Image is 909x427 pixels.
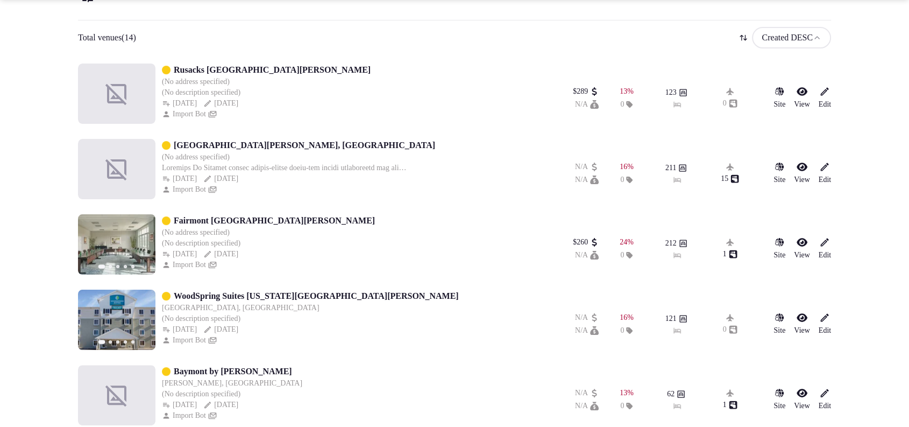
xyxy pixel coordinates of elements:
a: View [794,237,809,261]
div: 13 % [620,86,634,97]
span: 0 [620,325,624,336]
a: Edit [819,237,831,261]
div: [GEOGRAPHIC_DATA], [GEOGRAPHIC_DATA] [162,303,319,313]
div: N/A [575,401,599,411]
button: [DATE] [203,173,238,184]
span: 0 [620,174,624,185]
div: [DATE] [162,98,197,109]
button: Import Bot [162,109,206,120]
a: View [794,388,809,411]
a: Edit [819,162,831,185]
div: [PERSON_NAME], [GEOGRAPHIC_DATA] [162,378,302,389]
div: (No address specified) [162,152,230,163]
button: $260 [573,237,599,248]
button: [DATE] [162,249,197,260]
div: (No description specified) [162,87,371,98]
a: Site [773,388,785,411]
button: [DATE] [162,173,197,184]
a: Edit [819,388,831,411]
button: Go to slide 1 [98,264,105,269]
a: Baymont by [PERSON_NAME] [174,365,292,378]
button: N/A [575,174,599,185]
span: Import Bot [173,410,206,421]
button: 24% [620,237,634,248]
button: 16% [620,162,634,172]
span: Import Bot [173,184,206,195]
img: Featured image for Fairmont St Andrews [78,214,155,275]
button: (No address specified) [162,76,230,87]
span: 121 [665,313,677,324]
button: N/A [575,388,599,398]
span: 212 [665,238,677,249]
span: 62 [667,389,674,400]
div: 16 % [620,162,634,172]
button: Go to slide 5 [131,265,134,268]
button: 0 [723,98,737,109]
span: Import Bot [173,260,206,270]
span: 0 [620,401,624,411]
a: Site [773,312,785,336]
img: Featured image for WoodSpring Suites Washington DC Andrews AFB [78,290,155,350]
a: WoodSpring Suites [US_STATE][GEOGRAPHIC_DATA][PERSON_NAME] [174,290,459,303]
div: (No description specified) [162,238,375,249]
button: 16% [620,312,634,323]
a: Site [773,86,785,110]
button: [DATE] [203,400,238,410]
button: N/A [575,162,599,172]
div: [DATE] [162,400,197,410]
button: Go to slide 5 [131,340,134,344]
button: 123 [665,87,687,98]
button: Go to slide 4 [124,340,127,344]
button: 15 [721,173,739,184]
button: 1 [723,249,737,260]
button: 211 [665,163,687,173]
a: Edit [819,312,831,336]
button: N/A [575,99,599,110]
div: 1 [723,400,737,410]
span: 0 [620,99,624,110]
span: 123 [665,87,677,98]
button: Import Bot [162,410,206,421]
button: 0 [723,324,737,335]
button: Go to slide 1 [98,340,105,344]
button: 13% [620,86,634,97]
a: View [794,312,809,336]
a: [GEOGRAPHIC_DATA][PERSON_NAME], [GEOGRAPHIC_DATA] [174,139,435,152]
button: N/A [575,312,599,323]
a: View [794,86,809,110]
button: N/A [575,250,599,261]
p: Total venues (14) [78,32,136,44]
div: 13 % [620,388,634,398]
a: Site [773,237,785,261]
button: [DATE] [203,249,238,260]
button: Go to slide 2 [109,265,112,268]
a: Rusacks [GEOGRAPHIC_DATA][PERSON_NAME] [174,64,371,76]
button: 62 [667,389,685,400]
div: Loremips Do Sitamet consec adipis-elitse doeiu-tem incidi utlaboreetd mag aliq Enima Min, veniamq... [162,163,407,173]
div: (No description specified) [162,389,302,400]
a: View [794,162,809,185]
div: [DATE] [203,324,238,335]
button: 212 [665,238,687,249]
a: Site [773,162,785,185]
button: $289 [573,86,599,97]
span: 211 [665,163,676,173]
button: [DATE] [203,98,238,109]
